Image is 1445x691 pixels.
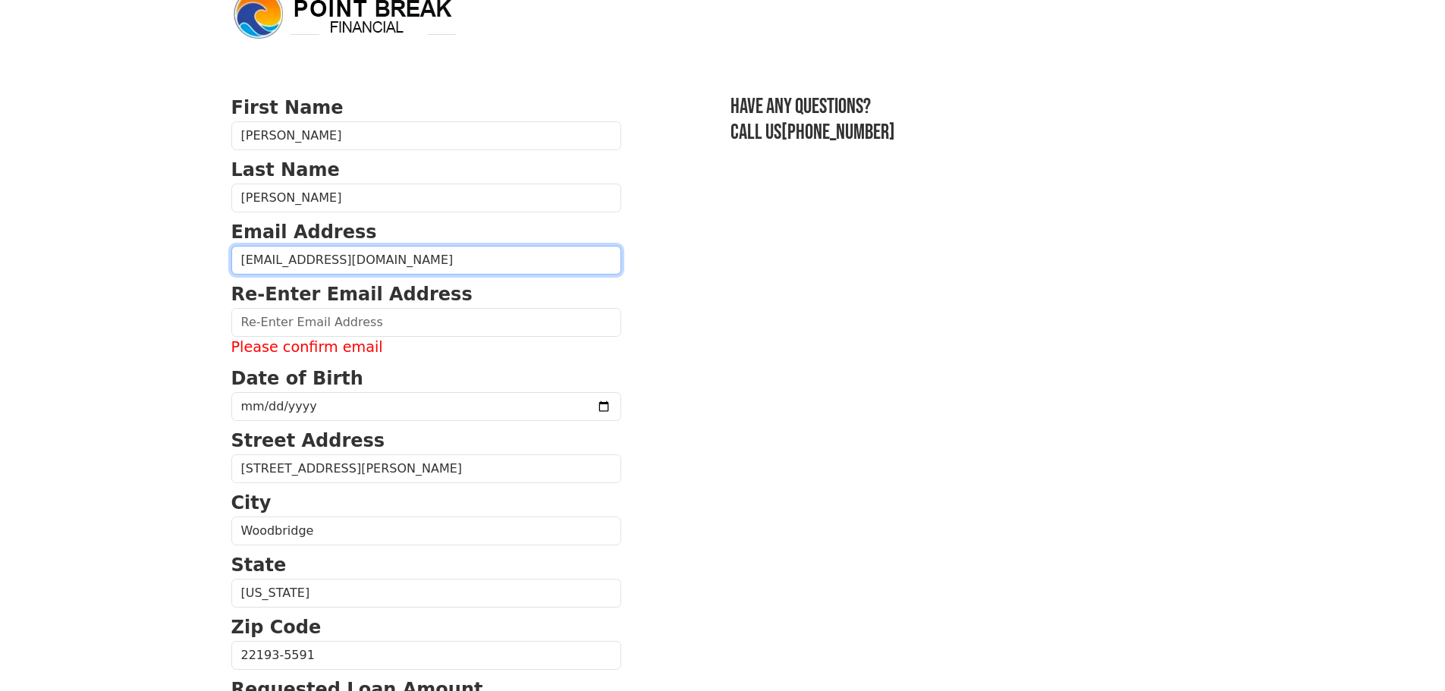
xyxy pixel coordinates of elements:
input: Street Address [231,454,621,483]
strong: Email Address [231,221,377,243]
input: First Name [231,121,621,150]
input: Zip Code [231,641,621,670]
strong: Last Name [231,159,340,181]
h3: Have any questions? [730,94,1214,120]
strong: First Name [231,97,344,118]
input: Re-Enter Email Address [231,308,621,337]
strong: Street Address [231,430,385,451]
a: [PHONE_NUMBER] [781,120,895,145]
strong: Zip Code [231,617,322,638]
strong: Re-Enter Email Address [231,284,473,305]
input: City [231,517,621,545]
h3: Call us [730,120,1214,146]
label: Please confirm email [231,337,621,359]
strong: Date of Birth [231,368,363,389]
strong: State [231,554,287,576]
strong: City [231,492,272,514]
input: Email Address [231,246,621,275]
input: Last Name [231,184,621,212]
